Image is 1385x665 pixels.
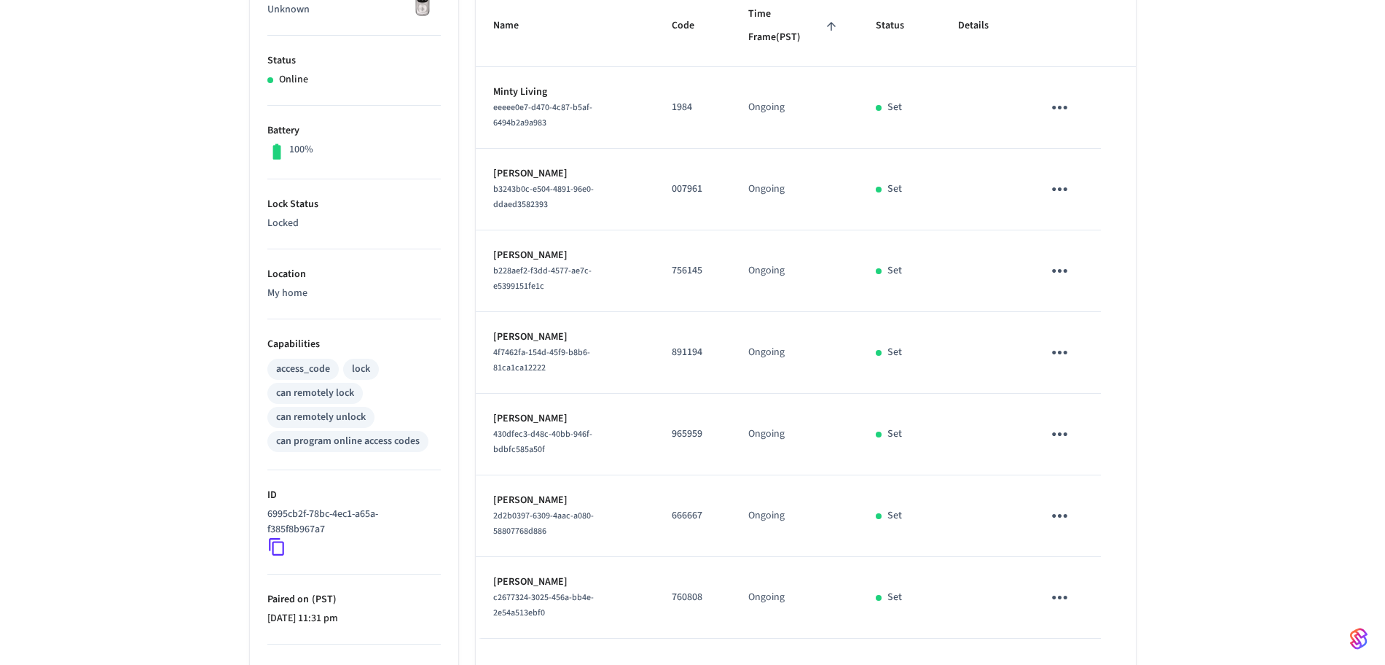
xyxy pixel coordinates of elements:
[493,183,594,211] span: b3243b0c-e504-4891-96e0-ddaed3582393
[493,346,590,374] span: 4f7462fa-154d-45f9-b8b6-81ca1ca12222
[493,493,637,508] p: [PERSON_NAME]
[672,427,713,442] p: 965959
[672,508,713,524] p: 666667
[267,337,441,352] p: Capabilities
[493,248,637,263] p: [PERSON_NAME]
[267,592,441,607] p: Paired on
[887,590,902,605] p: Set
[731,149,858,230] td: Ongoing
[279,72,308,87] p: Online
[267,53,441,69] p: Status
[493,591,594,619] span: c2677324-3025-456a-bb4e-2e54a513ebf0
[493,575,637,590] p: [PERSON_NAME]
[731,475,858,557] td: Ongoing
[267,488,441,503] p: ID
[493,411,637,427] p: [PERSON_NAME]
[267,2,441,17] p: Unknown
[887,100,902,115] p: Set
[672,263,713,279] p: 756145
[276,410,366,425] div: can remotely unlock
[289,142,313,157] p: 100%
[493,85,637,100] p: Minty Living
[887,182,902,197] p: Set
[276,386,354,401] div: can remotely lock
[493,101,592,129] span: eeeee0e7-d470-4c87-b5af-6494b2a9a983
[1350,627,1368,650] img: SeamLogoGradient.69752ec5.svg
[887,345,902,360] p: Set
[493,15,538,37] span: Name
[731,67,858,149] td: Ongoing
[672,590,713,605] p: 760808
[267,507,435,537] p: 6995cb2f-78bc-4ec1-a65a-f385f8b967a7
[352,362,370,377] div: lock
[958,15,1008,37] span: Details
[493,428,592,456] span: 430dfec3-d48c-40bb-946f-bdbfc585a50f
[672,182,713,197] p: 007961
[267,123,441,139] p: Battery
[887,263,902,279] p: Set
[276,362,330,377] div: access_code
[267,286,441,301] p: My home
[267,216,441,231] p: Locked
[876,15,923,37] span: Status
[731,394,858,475] td: Ongoing
[887,508,902,524] p: Set
[672,15,713,37] span: Code
[267,197,441,212] p: Lock Status
[276,434,420,449] div: can program online access codes
[672,345,713,360] p: 891194
[309,592,337,607] span: ( PST )
[493,265,592,292] span: b228aef2-f3dd-4577-ae7c-e5399151fe1c
[493,510,594,537] span: 2d2b0397-6309-4aac-a080-58807768d886
[731,557,858,639] td: Ongoing
[731,230,858,312] td: Ongoing
[748,3,841,49] span: Time Frame(PST)
[672,100,713,115] p: 1984
[493,166,637,182] p: [PERSON_NAME]
[731,312,858,394] td: Ongoing
[267,267,441,282] p: Location
[267,611,441,626] p: [DATE] 11:31 pm
[887,427,902,442] p: Set
[493,330,637,345] p: [PERSON_NAME]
